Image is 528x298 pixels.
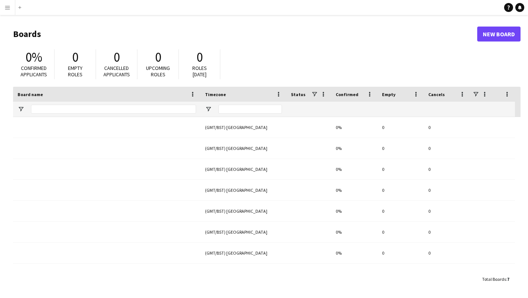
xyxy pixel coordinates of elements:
span: Empty [382,92,395,97]
span: 0% [25,49,42,65]
div: 0 [378,138,424,159]
div: 0 [378,180,424,200]
div: 0 [424,117,470,138]
div: 0 [424,243,470,263]
div: (GMT/BST) [GEOGRAPHIC_DATA] [201,159,286,179]
span: Total Boards [482,276,506,282]
span: 0 [196,49,203,65]
div: 0% [331,222,378,242]
div: 0 [424,180,470,200]
button: Open Filter Menu [18,106,24,113]
span: 0 [114,49,120,65]
span: 0 [155,49,161,65]
div: 0 [378,117,424,138]
div: (GMT/BST) [GEOGRAPHIC_DATA] [201,117,286,138]
a: New Board [477,27,521,42]
span: Upcoming roles [146,65,170,78]
div: (GMT/BST) [GEOGRAPHIC_DATA] [201,180,286,200]
span: 7 [507,276,509,282]
div: 0% [331,201,378,221]
div: 0 [424,138,470,159]
span: Roles [DATE] [192,65,207,78]
div: 0% [331,243,378,263]
div: 0% [331,117,378,138]
span: 0 [72,49,78,65]
div: : [482,272,509,286]
h1: Boards [13,28,477,40]
span: Confirmed [336,92,358,97]
div: 0% [331,159,378,179]
div: 0 [378,201,424,221]
span: Confirmed applicants [21,65,47,78]
div: 0 [378,243,424,263]
div: 0 [424,201,470,221]
div: (GMT/BST) [GEOGRAPHIC_DATA] [201,138,286,159]
span: Status [291,92,305,97]
div: (GMT/BST) [GEOGRAPHIC_DATA] [201,222,286,242]
div: (GMT/BST) [GEOGRAPHIC_DATA] [201,201,286,221]
span: Timezone [205,92,226,97]
input: Board name Filter Input [31,105,196,114]
div: 0% [331,180,378,200]
div: 0 [424,159,470,179]
span: Empty roles [68,65,83,78]
div: 0 [378,159,424,179]
div: 0% [331,138,378,159]
div: 0 [424,222,470,242]
div: (GMT/BST) [GEOGRAPHIC_DATA] [201,243,286,263]
button: Open Filter Menu [205,106,212,113]
div: 0 [378,222,424,242]
span: Cancelled applicants [103,65,130,78]
span: Cancels [428,92,445,97]
span: Board name [18,92,43,97]
input: Timezone Filter Input [218,105,282,114]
